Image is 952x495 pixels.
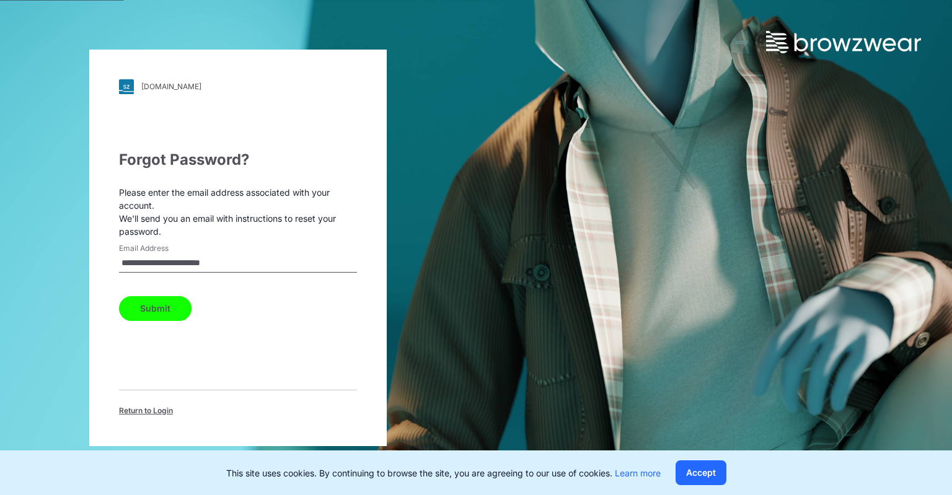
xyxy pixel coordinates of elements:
button: Accept [676,460,726,485]
div: Forgot Password? [119,149,357,171]
p: This site uses cookies. By continuing to browse the site, you are agreeing to our use of cookies. [226,467,661,480]
button: Submit [119,296,192,321]
span: Return to Login [119,405,173,416]
a: Learn more [615,468,661,478]
label: Email Address [119,243,206,254]
img: svg+xml;base64,PHN2ZyB3aWR0aD0iMjgiIGhlaWdodD0iMjgiIHZpZXdCb3g9IjAgMCAyOCAyOCIgZmlsbD0ibm9uZSIgeG... [119,79,134,94]
img: browzwear-logo.73288ffb.svg [766,31,921,53]
a: [DOMAIN_NAME] [119,79,357,94]
div: [DOMAIN_NAME] [141,82,201,91]
p: Please enter the email address associated with your account. We'll send you an email with instruc... [119,186,357,238]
